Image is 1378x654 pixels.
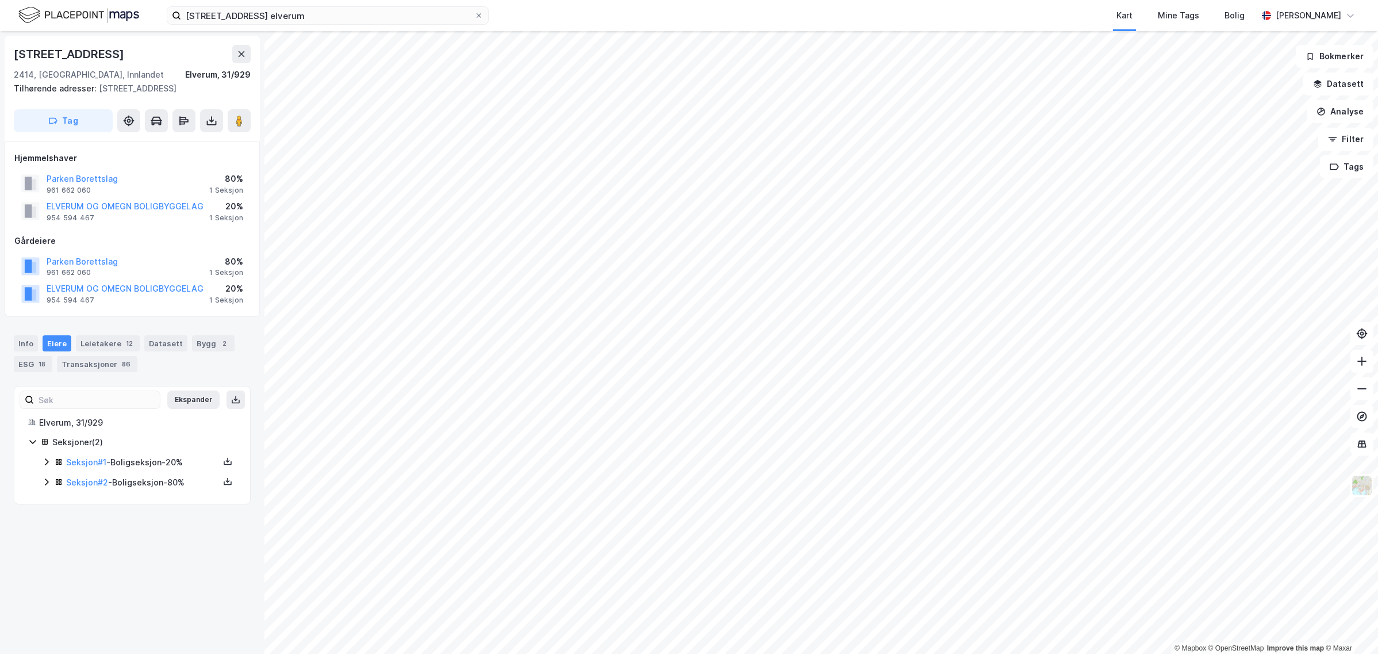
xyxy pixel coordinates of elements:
[14,83,99,93] span: Tilhørende adresser:
[43,335,71,351] div: Eiere
[34,391,160,408] input: Søk
[14,234,250,248] div: Gårdeiere
[1303,72,1373,95] button: Datasett
[47,296,94,305] div: 954 594 467
[185,68,251,82] div: Elverum, 31/929
[209,186,243,195] div: 1 Seksjon
[39,416,236,430] div: Elverum, 31/929
[47,268,91,277] div: 961 662 060
[1321,599,1378,654] iframe: Chat Widget
[14,82,241,95] div: [STREET_ADDRESS]
[1276,9,1341,22] div: [PERSON_NAME]
[209,255,243,269] div: 80%
[1296,45,1373,68] button: Bokmerker
[57,356,137,372] div: Transaksjoner
[14,356,52,372] div: ESG
[14,45,126,63] div: [STREET_ADDRESS]
[192,335,235,351] div: Bygg
[76,335,140,351] div: Leietakere
[66,457,106,467] a: Seksjon#1
[209,213,243,223] div: 1 Seksjon
[14,109,113,132] button: Tag
[52,435,236,449] div: Seksjoner ( 2 )
[66,477,108,487] a: Seksjon#2
[14,335,38,351] div: Info
[144,335,187,351] div: Datasett
[1307,100,1373,123] button: Analyse
[1225,9,1245,22] div: Bolig
[1321,599,1378,654] div: Kontrollprogram for chat
[18,5,139,25] img: logo.f888ab2527a4732fd821a326f86c7f29.svg
[14,151,250,165] div: Hjemmelshaver
[66,476,219,489] div: - Boligseksjon - 80%
[218,338,230,349] div: 2
[1208,644,1264,652] a: OpenStreetMap
[181,7,474,24] input: Søk på adresse, matrikkel, gårdeiere, leietakere eller personer
[209,200,243,213] div: 20%
[1351,475,1373,496] img: Z
[209,296,243,305] div: 1 Seksjon
[66,456,219,469] div: - Boligseksjon - 20%
[1318,128,1373,151] button: Filter
[36,358,48,370] div: 18
[167,391,220,409] button: Ekspander
[120,358,133,370] div: 86
[1267,644,1324,652] a: Improve this map
[47,186,91,195] div: 961 662 060
[209,268,243,277] div: 1 Seksjon
[14,68,164,82] div: 2414, [GEOGRAPHIC_DATA], Innlandet
[209,172,243,186] div: 80%
[209,282,243,296] div: 20%
[1116,9,1133,22] div: Kart
[1174,644,1206,652] a: Mapbox
[1320,155,1373,178] button: Tags
[1158,9,1199,22] div: Mine Tags
[47,213,94,223] div: 954 594 467
[124,338,135,349] div: 12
